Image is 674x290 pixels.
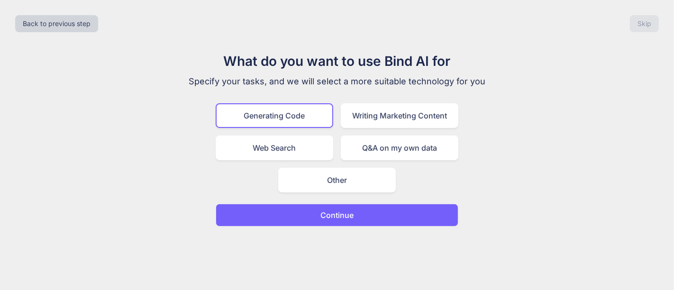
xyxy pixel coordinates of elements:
[178,51,496,71] h1: What do you want to use Bind AI for
[216,136,333,160] div: Web Search
[15,15,98,32] button: Back to previous step
[630,15,659,32] button: Skip
[216,103,333,128] div: Generating Code
[178,75,496,88] p: Specify your tasks, and we will select a more suitable technology for you
[341,136,458,160] div: Q&A on my own data
[216,204,458,227] button: Continue
[320,209,354,221] p: Continue
[341,103,458,128] div: Writing Marketing Content
[278,168,396,192] div: Other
